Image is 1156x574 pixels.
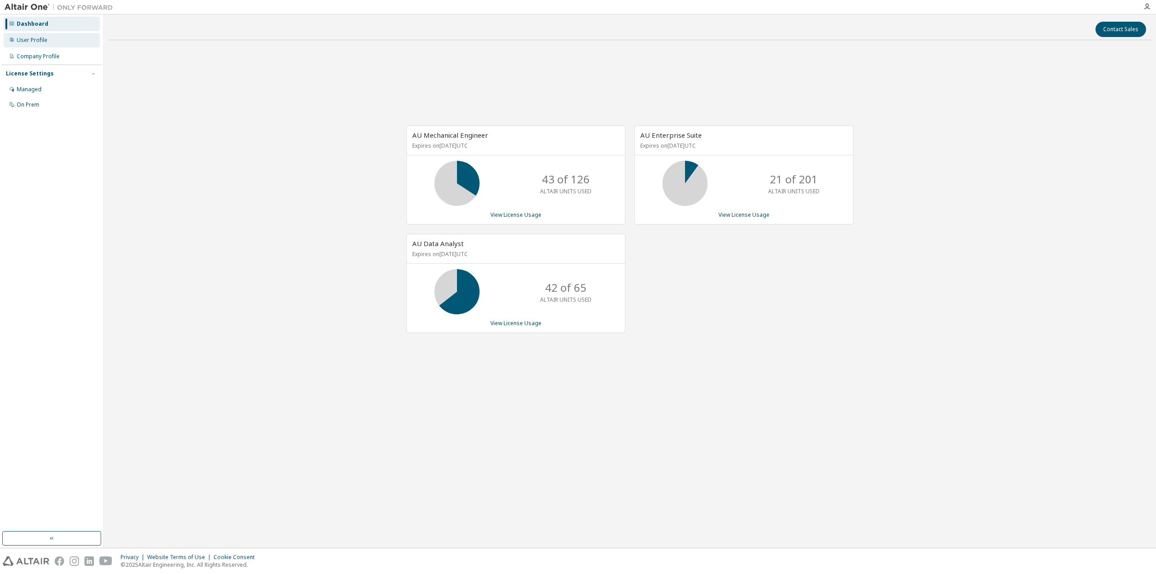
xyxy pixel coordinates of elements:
[490,211,541,219] a: View License Usage
[55,556,64,566] img: facebook.svg
[5,3,117,12] img: Altair One
[542,172,590,187] p: 43 of 126
[540,296,592,303] p: ALTAIR UNITS USED
[17,86,42,93] div: Managed
[1095,22,1146,37] button: Contact Sales
[490,319,541,327] a: View License Usage
[70,556,79,566] img: instagram.svg
[770,172,818,187] p: 21 of 201
[412,131,488,140] span: AU Mechanical Engineer
[3,556,49,566] img: altair_logo.svg
[6,70,54,77] div: License Settings
[121,554,147,561] div: Privacy
[640,142,845,149] p: Expires on [DATE] UTC
[147,554,214,561] div: Website Terms of Use
[640,131,702,140] span: AU Enterprise Suite
[17,53,60,60] div: Company Profile
[17,37,47,44] div: User Profile
[17,20,48,28] div: Dashboard
[121,561,260,569] p: © 2025 Altair Engineering, Inc. All Rights Reserved.
[214,554,260,561] div: Cookie Consent
[768,187,820,195] p: ALTAIR UNITS USED
[412,250,617,258] p: Expires on [DATE] UTC
[99,556,112,566] img: youtube.svg
[412,239,464,248] span: AU Data Analyst
[540,187,592,195] p: ALTAIR UNITS USED
[718,211,769,219] a: View License Usage
[545,280,587,295] p: 42 of 65
[84,556,94,566] img: linkedin.svg
[17,101,39,108] div: On Prem
[412,142,617,149] p: Expires on [DATE] UTC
